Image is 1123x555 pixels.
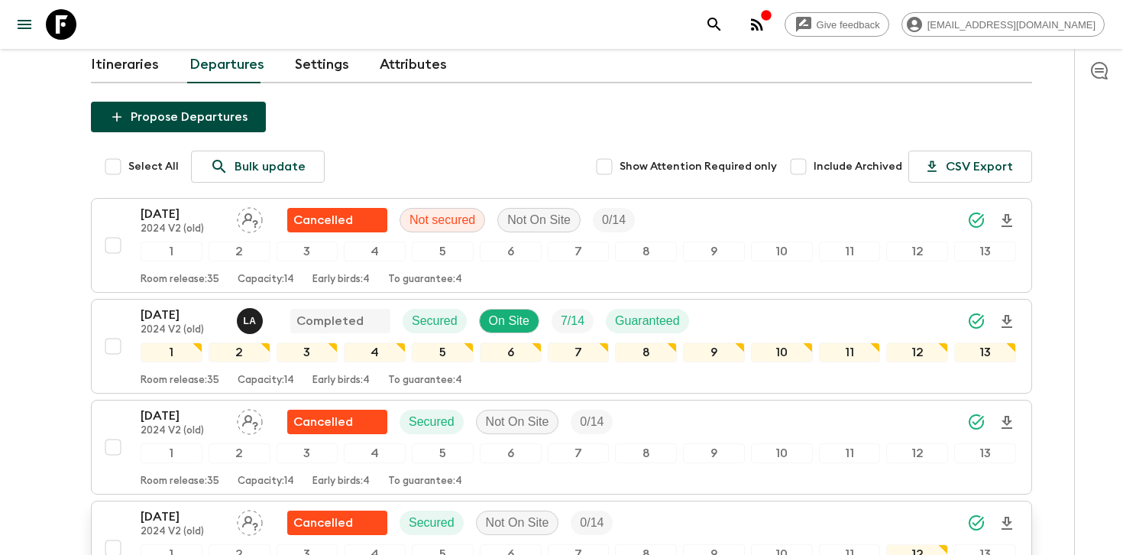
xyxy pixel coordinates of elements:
div: 4 [344,342,406,362]
div: Not On Site [476,410,559,434]
p: [DATE] [141,508,225,526]
div: 9 [683,443,745,463]
div: 2 [209,443,270,463]
div: Secured [403,309,467,333]
p: 2024 V2 (old) [141,526,225,538]
div: 1 [141,443,202,463]
p: Cancelled [293,514,353,532]
button: Propose Departures [91,102,266,132]
p: Capacity: 14 [238,475,294,488]
p: Room release: 35 [141,475,219,488]
div: Secured [400,511,464,535]
span: Include Archived [814,159,902,174]
span: Show Attention Required only [620,159,777,174]
div: 8 [615,443,677,463]
div: 13 [954,242,1016,261]
p: Secured [409,514,455,532]
div: 7 [548,242,610,261]
a: Bulk update [191,151,325,183]
p: Early birds: 4 [312,375,370,387]
a: Attributes [380,47,447,83]
div: On Site [479,309,539,333]
div: 3 [277,443,338,463]
p: To guarantee: 4 [388,274,462,286]
p: 2024 V2 (old) [141,425,225,437]
div: 6 [480,342,542,362]
div: Trip Fill [552,309,594,333]
p: Secured [409,413,455,431]
p: Early birds: 4 [312,475,370,488]
div: 7 [548,342,610,362]
span: Assign pack leader [237,414,263,426]
div: 3 [277,342,338,362]
p: Guaranteed [615,312,680,330]
button: search adventures [699,9,730,40]
div: 8 [615,242,677,261]
svg: Synced Successfully [967,413,985,431]
div: 11 [819,443,881,463]
div: 5 [412,443,474,463]
div: 11 [819,342,881,362]
button: [DATE]2024 V2 (old)Assign pack leaderUnable to secureNot securedNot On SiteTrip Fill1234567891011... [91,198,1032,293]
span: Lenjoe Anak Nigo [237,313,266,325]
p: [DATE] [141,205,225,223]
p: Room release: 35 [141,274,219,286]
svg: Synced Successfully [967,514,985,532]
button: menu [9,9,40,40]
div: 2 [209,342,270,362]
svg: Synced Successfully [967,211,985,229]
p: Room release: 35 [141,375,219,387]
div: [EMAIL_ADDRESS][DOMAIN_NAME] [901,12,1105,37]
div: 7 [548,443,610,463]
a: Departures [189,47,264,83]
a: Give feedback [785,12,889,37]
div: 10 [751,342,813,362]
p: To guarantee: 4 [388,475,462,488]
div: Not On Site [476,511,559,535]
div: Not secured [400,208,485,232]
p: Cancelled [293,211,353,229]
div: 4 [344,242,406,261]
p: Cancelled [293,413,353,431]
p: Not On Site [507,211,571,229]
div: 9 [683,342,745,362]
div: 13 [954,443,1016,463]
div: 1 [141,342,202,362]
div: Unable to secure [287,208,387,232]
svg: Download Onboarding [998,212,1016,230]
div: 5 [412,342,474,362]
svg: Synced Successfully [967,312,985,330]
div: 6 [480,443,542,463]
div: 12 [886,443,948,463]
span: Give feedback [808,19,888,31]
a: Itineraries [91,47,159,83]
p: 0 / 14 [580,413,604,431]
p: To guarantee: 4 [388,375,462,387]
div: Flash Pack cancellation [287,410,387,434]
p: Secured [412,312,458,330]
p: Completed [296,312,364,330]
p: 2024 V2 (old) [141,324,225,336]
p: Early birds: 4 [312,274,370,286]
p: Not On Site [486,514,549,532]
button: [DATE]2024 V2 (old)Lenjoe Anak Nigo CompletedSecuredOn SiteTrip FillGuaranteed12345678910111213Ro... [91,299,1032,394]
div: 12 [886,242,948,261]
p: Not secured [409,211,475,229]
div: 13 [954,342,1016,362]
div: Trip Fill [571,511,613,535]
span: Assign pack leader [237,514,263,527]
div: 3 [277,242,338,261]
button: [DATE]2024 V2 (old)Assign pack leaderFlash Pack cancellationSecuredNot On SiteTrip Fill1234567891... [91,400,1032,495]
a: Settings [295,47,349,83]
div: 9 [683,242,745,261]
div: 10 [751,242,813,261]
svg: Download Onboarding [998,414,1016,432]
div: 8 [615,342,677,362]
div: Trip Fill [593,208,635,232]
p: 0 / 14 [602,211,626,229]
span: Select All [128,159,179,174]
div: Flash Pack cancellation [287,511,387,535]
div: Not On Site [497,208,581,232]
svg: Download Onboarding [998,313,1016,331]
div: 4 [344,443,406,463]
